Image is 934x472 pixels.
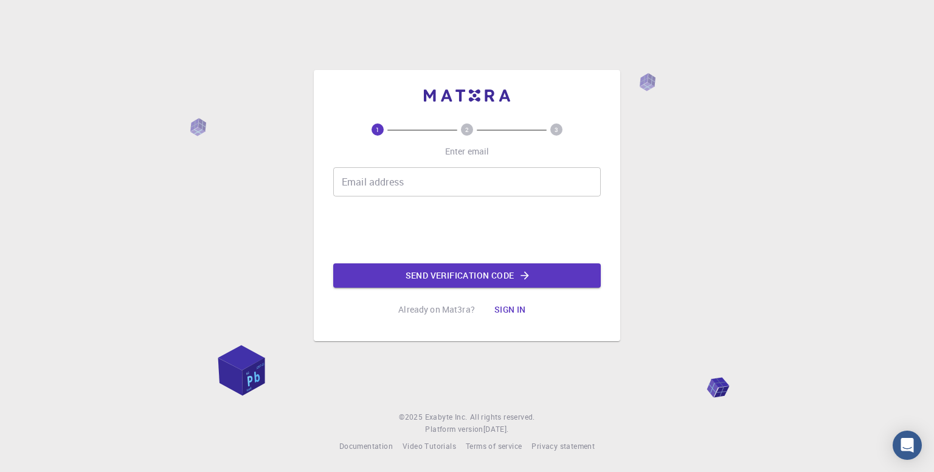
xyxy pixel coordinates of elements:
[485,297,536,322] button: Sign in
[333,263,601,288] button: Send verification code
[531,440,595,453] a: Privacy statement
[375,206,559,254] iframe: reCAPTCHA
[425,411,468,423] a: Exabyte Inc.
[555,125,558,134] text: 3
[531,441,595,451] span: Privacy statement
[483,424,509,434] span: [DATE] .
[399,411,424,423] span: © 2025
[893,431,922,460] div: Open Intercom Messenger
[445,145,489,158] p: Enter email
[483,423,509,436] a: [DATE].
[339,440,393,453] a: Documentation
[425,423,483,436] span: Platform version
[339,441,393,451] span: Documentation
[425,412,468,422] span: Exabyte Inc.
[466,440,522,453] a: Terms of service
[466,441,522,451] span: Terms of service
[465,125,469,134] text: 2
[403,441,456,451] span: Video Tutorials
[403,440,456,453] a: Video Tutorials
[376,125,379,134] text: 1
[470,411,535,423] span: All rights reserved.
[398,304,475,316] p: Already on Mat3ra?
